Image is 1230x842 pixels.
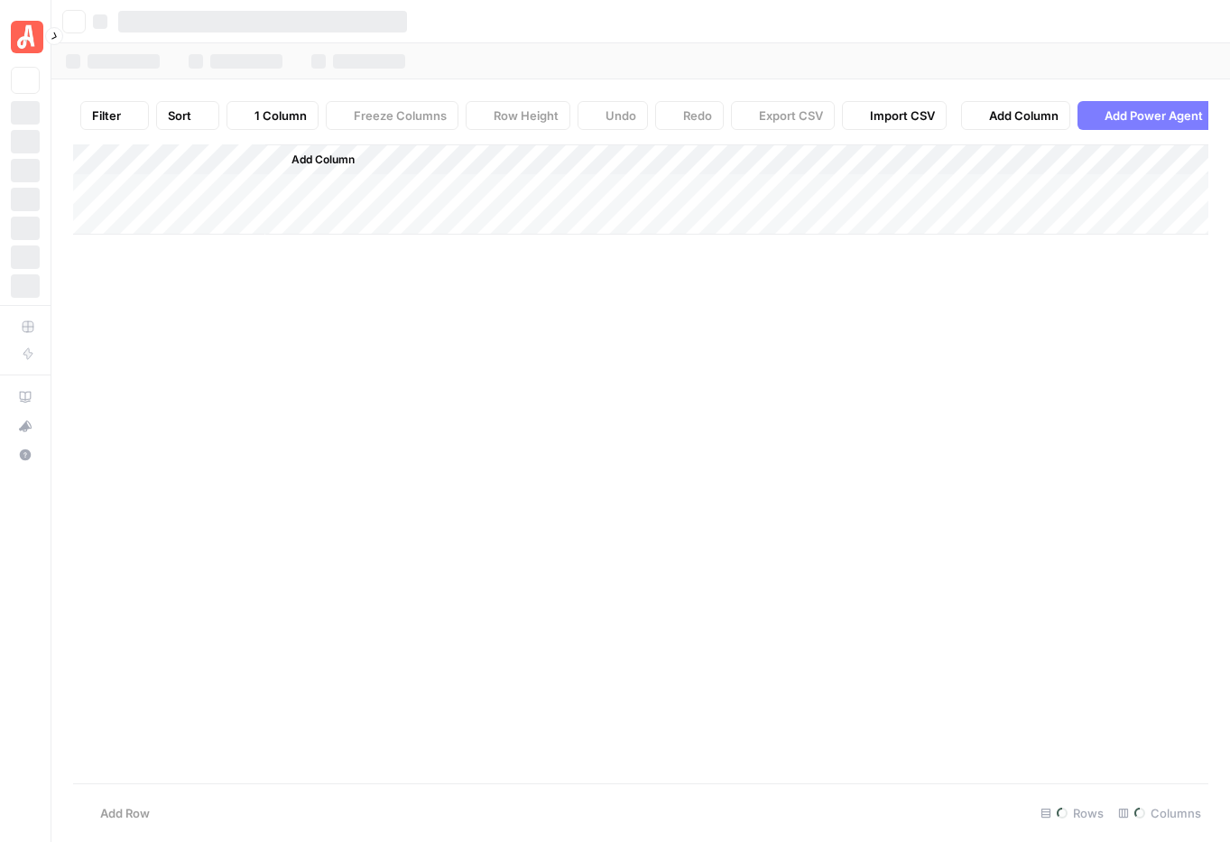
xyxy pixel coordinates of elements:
[1105,106,1203,125] span: Add Power Agent
[156,101,219,130] button: Sort
[1033,799,1111,828] div: Rows
[92,106,121,125] span: Filter
[11,21,43,53] img: Angi Logo
[227,101,319,130] button: 1 Column
[842,101,947,130] button: Import CSV
[466,101,570,130] button: Row Height
[606,106,636,125] span: Undo
[326,101,458,130] button: Freeze Columns
[11,14,40,60] button: Workspace: Angi
[291,152,355,168] span: Add Column
[494,106,559,125] span: Row Height
[961,101,1070,130] button: Add Column
[12,412,39,440] div: What's new?
[11,383,40,412] a: AirOps Academy
[578,101,648,130] button: Undo
[354,106,447,125] span: Freeze Columns
[11,412,40,440] button: What's new?
[73,799,161,828] button: Add Row
[870,106,935,125] span: Import CSV
[80,101,149,130] button: Filter
[731,101,835,130] button: Export CSV
[254,106,307,125] span: 1 Column
[759,106,823,125] span: Export CSV
[168,106,191,125] span: Sort
[1111,799,1208,828] div: Columns
[655,101,724,130] button: Redo
[268,148,362,171] button: Add Column
[100,804,150,822] span: Add Row
[989,106,1059,125] span: Add Column
[683,106,712,125] span: Redo
[1077,101,1214,130] button: Add Power Agent
[11,440,40,469] button: Help + Support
